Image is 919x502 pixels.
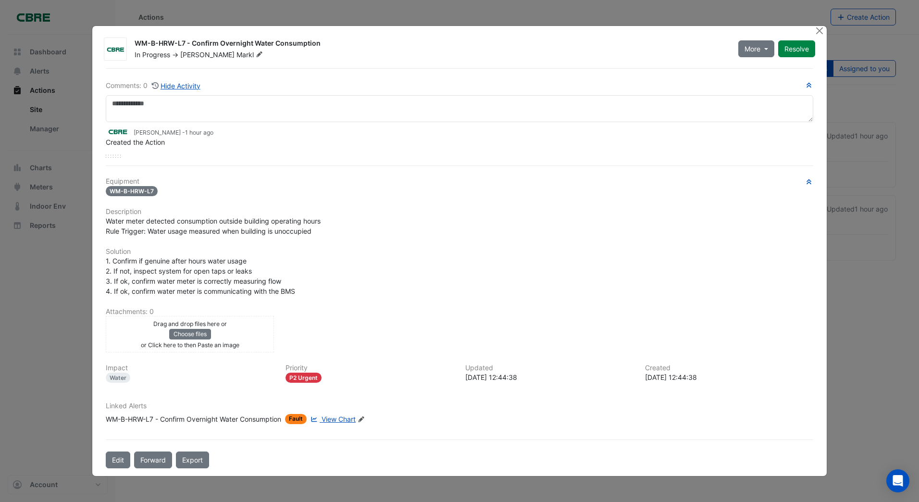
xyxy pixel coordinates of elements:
div: P2 Urgent [286,373,322,383]
div: Water [106,373,130,383]
small: Drag and drop files here or [153,320,227,327]
fa-icon: Edit Linked Alerts [358,416,365,423]
h6: Attachments: 0 [106,308,813,316]
button: Close [815,26,825,36]
span: Fault [285,414,307,424]
span: 2025-09-22 12:44:38 [185,129,213,136]
h6: Linked Alerts [106,402,813,410]
h6: Created [645,364,813,372]
div: Open Intercom Messenger [886,469,909,492]
span: More [745,44,760,54]
h6: Priority [286,364,454,372]
span: -> [172,50,178,59]
small: [PERSON_NAME] - [134,128,213,137]
span: 1. Confirm if genuine after hours water usage 2. If not, inspect system for open taps or leaks 3.... [106,257,295,295]
a: View Chart [309,414,356,424]
div: Comments: 0 [106,80,201,91]
a: Export [176,452,209,468]
button: Choose files [169,329,211,339]
img: CBRE Charter Hall [104,45,126,54]
button: Forward [134,452,172,468]
span: Water meter detected consumption outside building operating hours Rule Trigger: Water usage measu... [106,217,321,235]
button: Resolve [778,40,815,57]
span: In Progress [135,50,170,59]
img: CBRE Charter Hall [106,126,130,137]
h6: Impact [106,364,274,372]
span: [PERSON_NAME] [180,50,235,59]
div: WM-B-HRW-L7 - Confirm Overnight Water Consumption [106,414,281,424]
small: or Click here to then Paste an image [141,341,239,349]
button: More [738,40,774,57]
span: WM-B-HRW-L7 [106,186,158,196]
button: Edit [106,452,130,468]
span: View Chart [322,415,356,423]
span: Markl [236,50,265,60]
div: [DATE] 12:44:38 [645,372,813,382]
span: Created the Action [106,138,165,146]
button: Hide Activity [151,80,201,91]
h6: Equipment [106,177,813,186]
h6: Updated [465,364,633,372]
div: WM-B-HRW-L7 - Confirm Overnight Water Consumption [135,38,727,50]
h6: Description [106,208,813,216]
div: [DATE] 12:44:38 [465,372,633,382]
h6: Solution [106,248,813,256]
